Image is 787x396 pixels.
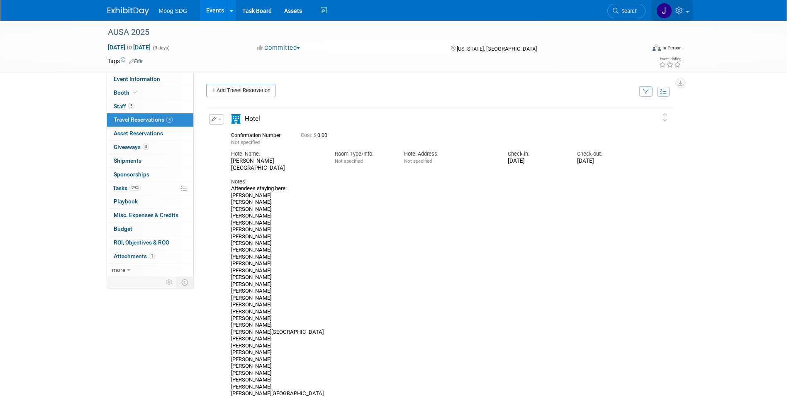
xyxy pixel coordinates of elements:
[231,150,322,158] div: Hotel Name:
[653,44,661,51] img: Format-Inperson.png
[166,117,173,123] span: 3
[114,253,155,259] span: Attachments
[231,114,241,124] i: Hotel
[113,185,141,191] span: Tasks
[107,250,193,263] a: Attachments1
[114,171,149,178] span: Sponsorships
[662,45,682,51] div: In-Person
[143,144,149,150] span: 3
[107,209,193,222] a: Misc. Expenses & Credits
[114,198,138,205] span: Playbook
[508,150,565,158] div: Check-in:
[206,84,275,97] a: Add Travel Reservation
[107,182,193,195] a: Tasks29%
[457,46,537,52] span: [US_STATE], [GEOGRAPHIC_DATA]
[107,141,193,154] a: Giveaways3
[643,89,649,95] i: Filter by Traveler
[619,8,638,14] span: Search
[114,116,173,123] span: Travel Reservations
[105,25,633,40] div: AUSA 2025
[107,113,193,127] a: Travel Reservations3
[231,178,634,186] div: Notes:
[114,225,132,232] span: Budget
[114,130,163,137] span: Asset Reservations
[301,132,317,138] span: Cost: $
[162,277,177,288] td: Personalize Event Tab Strip
[335,158,363,164] span: Not specified
[656,3,672,19] img: Jaclyn Roberts
[107,154,193,168] a: Shipments
[107,100,193,113] a: Staff5
[114,103,134,110] span: Staff
[335,150,392,158] div: Room Type/Info:
[597,43,682,56] div: Event Format
[107,44,151,51] span: [DATE] [DATE]
[149,253,155,259] span: 1
[114,157,141,164] span: Shipments
[107,73,193,86] a: Event Information
[125,44,133,51] span: to
[404,158,432,164] span: Not specified
[112,266,125,273] span: more
[231,130,288,139] div: Confirmation Number:
[107,57,143,65] td: Tags
[245,115,260,122] span: Hotel
[128,103,134,109] span: 5
[659,57,681,61] div: Event Rating
[114,76,160,82] span: Event Information
[577,158,634,165] div: [DATE]
[129,185,141,191] span: 29%
[107,127,193,140] a: Asset Reservations
[404,150,495,158] div: Hotel Address:
[107,264,193,277] a: more
[114,239,169,246] span: ROI, Objectives & ROO
[107,168,193,181] a: Sponsorships
[152,45,170,51] span: (3 days)
[663,113,667,122] i: Click and drag to move item
[133,90,137,95] i: Booth reservation complete
[107,236,193,249] a: ROI, Objectives & ROO
[114,212,178,218] span: Misc. Expenses & Credits
[107,195,193,208] a: Playbook
[577,150,634,158] div: Check-out:
[107,86,193,100] a: Booth
[176,277,193,288] td: Toggle Event Tabs
[114,89,139,96] span: Booth
[301,132,331,138] span: 0.00
[129,59,143,64] a: Edit
[508,158,565,165] div: [DATE]
[231,139,261,145] span: Not specified
[107,222,193,236] a: Budget
[231,158,322,172] div: [PERSON_NAME][GEOGRAPHIC_DATA]
[114,144,149,150] span: Giveaways
[159,7,188,14] span: Moog SDG
[107,7,149,15] img: ExhibitDay
[607,4,646,18] a: Search
[254,44,303,52] button: Committed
